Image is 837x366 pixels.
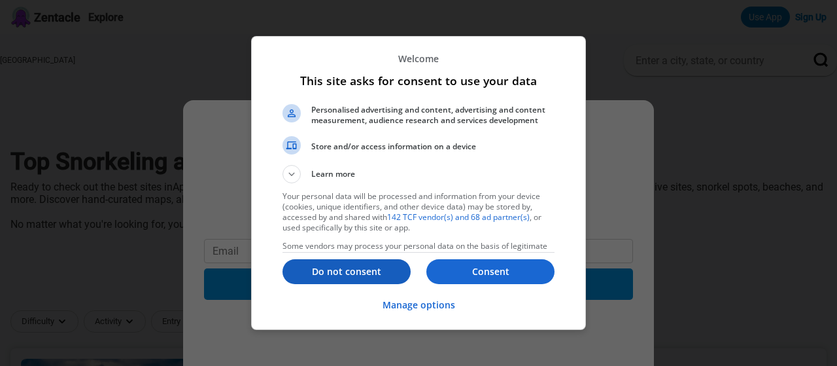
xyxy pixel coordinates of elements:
[282,73,555,88] h1: This site asks for consent to use your data
[426,259,555,284] button: Consent
[282,165,555,183] button: Learn more
[251,36,586,330] div: This site asks for consent to use your data
[311,105,555,126] span: Personalised advertising and content, advertising and content measurement, audience research and ...
[387,211,530,223] a: 142 TCF vendor(s) and 68 ad partner(s)
[383,291,455,320] button: Manage options
[383,299,455,312] p: Manage options
[311,141,555,152] span: Store and/or access information on a device
[311,168,355,183] span: Learn more
[282,265,411,278] p: Do not consent
[282,52,555,65] p: Welcome
[282,191,555,233] p: Your personal data will be processed and information from your device (cookies, unique identifier...
[282,241,555,283] p: Some vendors may process your personal data on the basis of legitimate interest, which you can ob...
[426,265,555,278] p: Consent
[282,259,411,284] button: Do not consent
